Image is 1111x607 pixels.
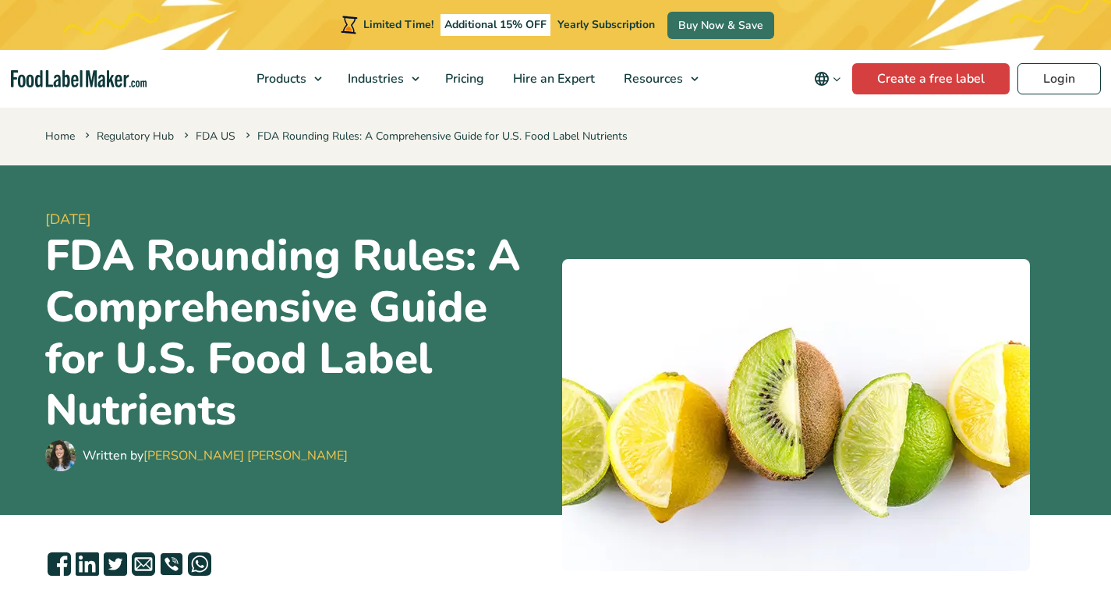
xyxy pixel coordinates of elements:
[45,440,76,471] img: Maria Abi Hanna - Food Label Maker
[97,129,174,144] a: Regulatory Hub
[852,63,1010,94] a: Create a free label
[252,70,308,87] span: Products
[803,63,852,94] button: Change language
[143,447,348,464] a: [PERSON_NAME] [PERSON_NAME]
[363,17,433,32] span: Limited Time!
[557,17,655,32] span: Yearly Subscription
[45,209,550,230] span: [DATE]
[45,230,550,436] h1: FDA Rounding Rules: A Comprehensive Guide for U.S. Food Label Nutrients
[667,12,774,39] a: Buy Now & Save
[45,129,75,144] a: Home
[196,129,235,144] a: FDA US
[619,70,685,87] span: Resources
[499,50,606,108] a: Hire an Expert
[441,70,486,87] span: Pricing
[431,50,495,108] a: Pricing
[441,14,550,36] span: Additional 15% OFF
[610,50,706,108] a: Resources
[343,70,405,87] span: Industries
[83,446,348,465] div: Written by
[242,129,628,144] span: FDA Rounding Rules: A Comprehensive Guide for U.S. Food Label Nutrients
[11,70,147,88] a: Food Label Maker homepage
[242,50,330,108] a: Products
[508,70,596,87] span: Hire an Expert
[1017,63,1101,94] a: Login
[334,50,427,108] a: Industries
